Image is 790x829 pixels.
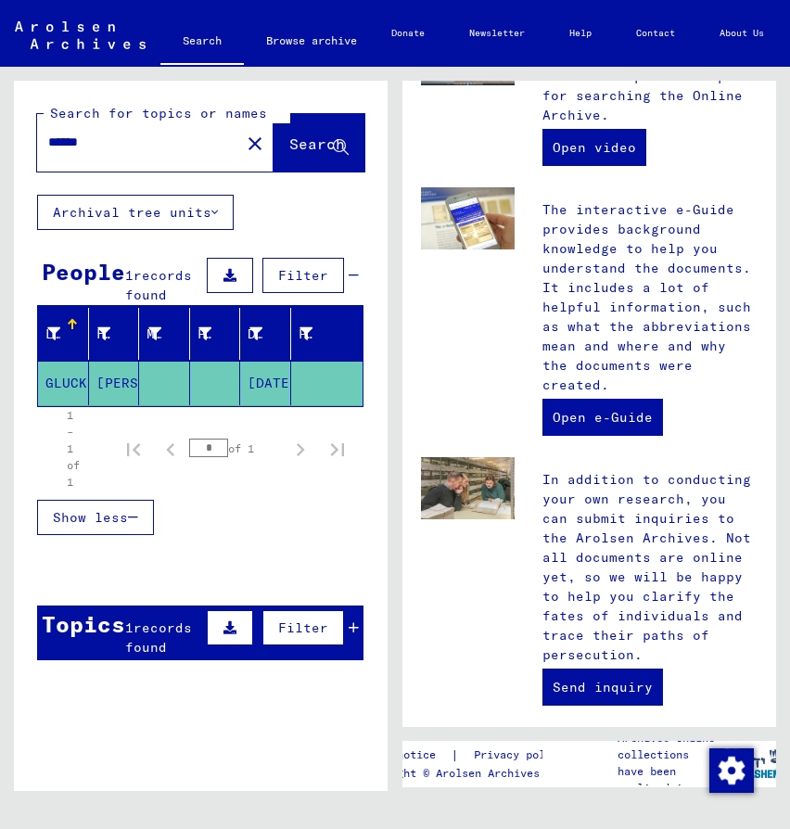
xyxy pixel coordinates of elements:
div: First Name [96,325,111,344]
button: Last page [319,430,356,467]
img: eguide.jpg [421,187,515,249]
mat-header-cell: Prisoner # [291,308,363,360]
button: Archival tree units [37,195,234,230]
div: Place of Birth [197,325,212,344]
a: Search [160,19,244,67]
mat-header-cell: Place of Birth [190,308,241,360]
div: Last Name [45,319,88,349]
div: Prisoner # [299,319,341,349]
mat-header-cell: Date of Birth [240,308,291,360]
mat-header-cell: First Name [89,308,140,360]
span: Show less [53,509,128,526]
span: Search [289,134,345,153]
button: First page [115,430,152,467]
span: Filter [278,619,328,636]
span: Filter [278,267,328,284]
button: Previous page [152,430,189,467]
mat-icon: close [244,133,266,155]
a: Newsletter [447,11,547,56]
img: inquiries.jpg [421,457,515,519]
a: Send inquiry [542,669,663,706]
img: enc.jpg [421,727,515,794]
a: Legal notice [358,746,451,765]
span: 1 [125,267,134,284]
a: Contact [614,11,697,56]
button: Show less [37,500,154,535]
img: Change consent [709,748,754,793]
div: Date of Birth [248,319,290,349]
mat-header-cell: Maiden Name [139,308,190,360]
div: People [42,255,125,288]
div: 1 – 1 of 1 [67,407,85,491]
button: Search [274,114,364,172]
button: Clear [236,124,274,161]
p: This short video covers the most important tips for searching the Online Archive. [542,47,758,125]
a: Browse archive [244,19,379,63]
img: Arolsen_neg.svg [15,21,146,49]
div: of 1 [189,440,282,457]
p: Copyright © Arolsen Archives, 2021 [358,765,587,782]
span: records found [125,619,192,656]
a: Help [547,11,614,56]
button: Next page [282,430,319,467]
a: Open e-Guide [542,399,663,436]
mat-cell: [PERSON_NAME] [89,361,140,405]
div: Date of Birth [248,325,262,344]
span: records found [125,267,192,303]
button: Filter [262,258,344,293]
mat-label: Search for topics or names [50,105,267,121]
mat-cell: GLUCKSMANN [38,361,89,405]
a: Privacy policy [459,746,587,765]
div: Maiden Name [147,319,189,349]
mat-header-cell: Last Name [38,308,89,360]
div: Place of Birth [197,319,240,349]
div: First Name [96,319,139,349]
div: Topics [42,607,125,641]
a: Open video [542,129,646,166]
div: Prisoner # [299,325,313,344]
p: have been realized in partnership with [618,763,730,813]
a: Donate [369,11,447,56]
p: In addition to conducting your own research, you can submit inquiries to the Arolsen Archives. No... [542,470,758,665]
span: 1 [125,619,134,636]
mat-cell: [DATE] [240,361,291,405]
div: Maiden Name [147,325,161,344]
button: Filter [262,610,344,645]
a: About Us [697,11,786,56]
p: The interactive e-Guide provides background knowledge to help you understand the documents. It in... [542,200,758,395]
div: | [358,746,587,765]
div: Last Name [45,325,60,344]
